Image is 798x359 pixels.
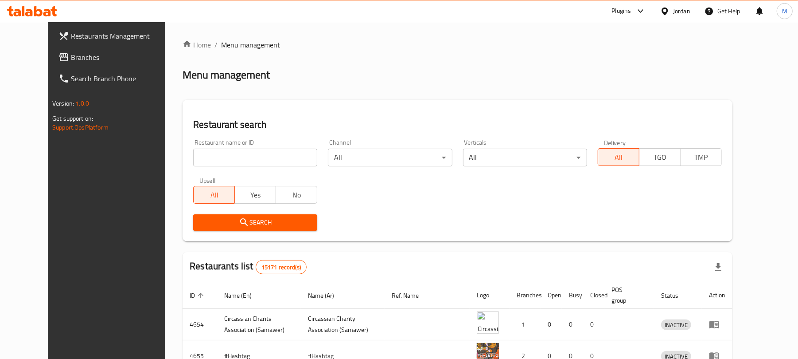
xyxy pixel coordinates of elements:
[477,312,499,334] img: ​Circassian ​Charity ​Association​ (Samawer)
[680,148,722,166] button: TMP
[52,98,74,109] span: Version:
[702,282,732,309] th: Action
[510,282,541,309] th: Branches
[541,309,562,340] td: 0
[276,186,317,204] button: No
[643,151,677,164] span: TGO
[51,68,181,89] a: Search Branch Phone
[709,319,725,330] div: Menu
[463,149,587,166] div: All
[562,282,583,309] th: Busy
[280,189,314,201] span: No
[611,6,631,16] div: Plugins
[51,47,181,68] a: Branches
[71,31,174,41] span: Restaurants Management
[583,282,604,309] th: Closed
[193,118,722,131] h2: Restaurant search
[541,282,562,309] th: Open
[328,149,452,166] div: All
[75,98,89,109] span: 1.0.0
[684,151,718,164] span: TMP
[200,217,310,228] span: Search
[583,309,604,340] td: 0
[183,68,270,82] h2: Menu management
[52,113,93,124] span: Get support on:
[510,309,541,340] td: 1
[183,309,217,340] td: 4654
[604,139,626,146] label: Delivery
[221,39,280,50] span: Menu management
[52,122,109,133] a: Support.OpsPlatform
[256,260,307,274] div: Total records count
[470,282,510,309] th: Logo
[602,151,636,164] span: All
[708,256,729,278] div: Export file
[598,148,639,166] button: All
[639,148,681,166] button: TGO
[183,39,211,50] a: Home
[183,39,732,50] nav: breadcrumb
[224,290,263,301] span: Name (En)
[661,290,690,301] span: Status
[190,260,307,274] h2: Restaurants list
[611,284,643,306] span: POS group
[392,290,430,301] span: Ref. Name
[190,290,206,301] span: ID
[782,6,787,16] span: M
[661,320,691,330] span: INACTIVE
[301,309,385,340] td: ​Circassian ​Charity ​Association​ (Samawer)
[71,73,174,84] span: Search Branch Phone
[256,263,306,272] span: 15171 record(s)
[193,149,317,166] input: Search for restaurant name or ID..
[661,320,691,330] div: INACTIVE
[193,186,235,204] button: All
[214,39,218,50] li: /
[71,52,174,63] span: Branches
[308,290,346,301] span: Name (Ar)
[562,309,583,340] td: 0
[193,214,317,231] button: Search
[217,309,301,340] td: ​Circassian ​Charity ​Association​ (Samawer)
[234,186,276,204] button: Yes
[51,25,181,47] a: Restaurants Management
[197,189,231,201] span: All
[199,177,216,183] label: Upsell
[238,189,272,201] span: Yes
[673,6,690,16] div: Jordan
